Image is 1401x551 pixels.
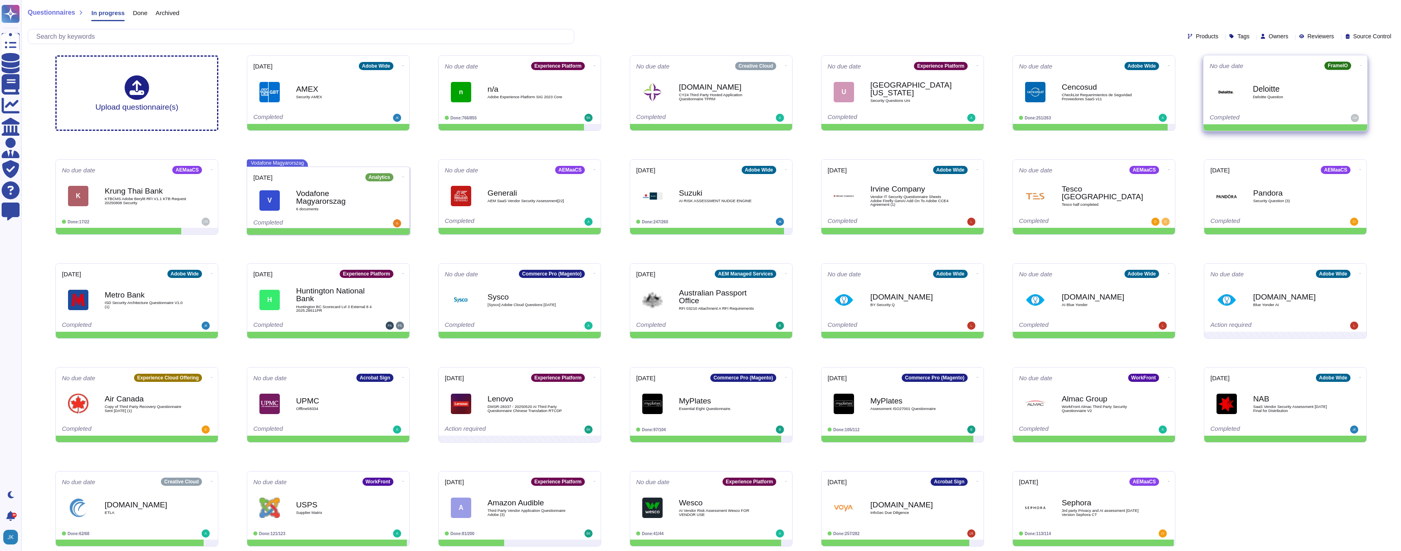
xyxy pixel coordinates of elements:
img: user [776,425,784,434]
span: Products [1196,33,1218,39]
span: Done: 41/44 [642,531,663,536]
div: Action required [445,425,545,434]
span: Huntington BC Scorecard Lvl 3 External 8 4 2025.28611PR [296,305,378,313]
img: user [967,114,975,122]
img: Logo [259,394,280,414]
span: Tesco half completed [1062,203,1143,207]
img: Logo [642,186,663,206]
span: KTBCMS Adobe Beryl8 RFI V1.1 KTB Request 20250808 Security [105,197,186,205]
img: user [3,530,18,544]
span: [DATE] [253,271,272,277]
span: RFI 03210 Attachment A RFI Requirements [679,306,760,311]
b: [GEOGRAPHIC_DATA][US_STATE] [870,81,952,97]
img: Logo [642,290,663,310]
span: 3rd party Privacy and AI assessment [DATE] Version Sephora CT [1062,509,1143,516]
div: Completed [636,114,736,122]
span: [DATE] [1019,479,1038,485]
img: user [1151,218,1159,226]
b: Australian Passport Office [679,289,760,304]
img: user [386,322,394,330]
img: user [776,218,784,226]
div: K [68,186,88,206]
img: user [1350,218,1358,226]
span: ETLA [105,511,186,515]
span: [DATE] [636,375,655,381]
img: Logo [68,498,88,518]
span: No due date [445,167,478,173]
b: MyPlates [870,397,952,405]
span: [DATE] [636,167,655,173]
img: user [776,322,784,330]
img: Logo [1025,498,1045,518]
span: No due date [636,63,670,69]
span: No due date [445,63,478,69]
img: Logo [1217,186,1237,206]
span: Done: 257/282 [833,531,860,536]
span: Security Questions Uni [870,99,952,103]
div: Adobe Wide [359,62,393,70]
div: Completed [62,322,162,330]
div: Completed [1210,425,1310,434]
b: Pandora [1253,189,1335,197]
div: Completed [253,114,353,122]
span: Reviewers [1307,33,1334,39]
b: n/a [487,85,569,93]
img: user [584,114,593,122]
div: AEMaaCS [1129,166,1159,174]
span: [DATE] [828,375,847,381]
b: Amazon Audible [487,499,569,507]
b: [DOMAIN_NAME] [1062,293,1143,301]
span: Owners [1269,33,1288,39]
span: Vodafone Magyarorszag [247,159,308,167]
div: Completed [1019,218,1119,226]
b: NAB [1253,395,1335,403]
span: SaaS Vendor Security Assessment [DATE] Final for Distribution [1253,405,1335,412]
span: Adobe Experience Platform SIG 2023 Core [487,95,569,99]
div: Commerce Pro (Magento) [710,374,776,382]
div: Analytics [365,173,393,181]
img: user [393,114,401,122]
img: user [393,219,401,227]
span: AEM SaaS Vendor Security Assessment[22] [487,199,569,203]
span: AI Vendor Risk Assessment Wesco FOR VENDOR USE [679,509,760,516]
span: Done [133,10,147,16]
div: FrameIO [1324,62,1351,70]
span: Done: 17/22 [68,220,89,224]
img: user [202,218,210,226]
img: user [584,529,593,538]
span: [DATE] [445,375,464,381]
img: user [1159,425,1167,434]
span: No due date [828,63,861,69]
div: Experience Platform [531,62,585,70]
span: Done: 105/112 [833,428,860,432]
img: Logo [1025,186,1045,206]
b: Cencosud [1062,83,1143,91]
img: user [202,322,210,330]
div: Experience Platform [531,478,585,486]
span: No due date [253,479,287,485]
div: Adobe Wide [1124,62,1159,70]
span: [DATE] [636,271,655,277]
b: Sephora [1062,499,1143,507]
img: user [393,425,401,434]
span: DMSR-28337 - 20250520 AI Third Party Questionnaire Chinese Translation RTCDP [487,405,569,412]
img: user [967,529,975,538]
span: Blue Yonder AI [1253,303,1335,307]
span: BY Security Q [870,303,952,307]
b: Krung Thai Bank [105,187,186,195]
img: user [1159,114,1167,122]
img: Logo [1025,394,1045,414]
b: [DOMAIN_NAME] [679,83,760,91]
div: Adobe Wide [742,166,776,174]
img: Logo [451,290,471,310]
div: Action required [1210,322,1310,330]
span: Done: 62/68 [68,531,89,536]
span: Done: 81/200 [450,531,474,536]
span: [DATE] [253,63,272,69]
div: Completed [62,425,162,434]
img: user [396,322,404,330]
input: Search by keywords [32,29,574,44]
span: No due date [62,375,95,381]
span: No due date [1019,167,1052,173]
div: Experience Platform [531,374,585,382]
